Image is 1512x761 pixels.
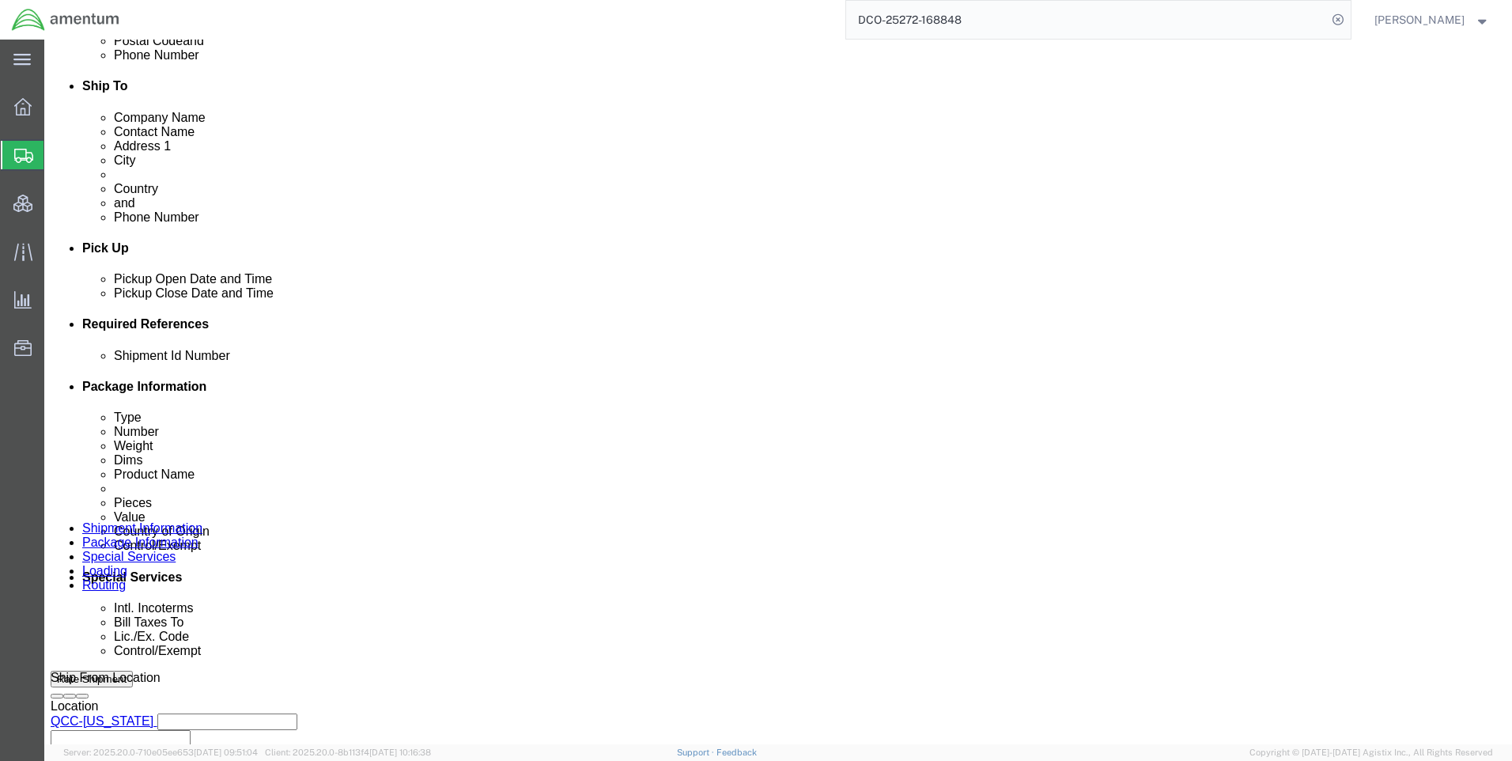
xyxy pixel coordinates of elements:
a: Feedback [716,748,757,757]
span: Client: 2025.20.0-8b113f4 [265,748,431,757]
span: Ray Cheatteam [1374,11,1465,28]
button: [PERSON_NAME] [1374,10,1491,29]
img: logo [11,8,120,32]
span: [DATE] 10:16:38 [369,748,431,757]
a: Support [677,748,716,757]
span: [DATE] 09:51:04 [194,748,258,757]
span: Server: 2025.20.0-710e05ee653 [63,748,258,757]
span: Copyright © [DATE]-[DATE] Agistix Inc., All Rights Reserved [1249,746,1493,759]
input: Search for shipment number, reference number [846,1,1327,39]
iframe: FS Legacy Container [44,40,1512,744]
